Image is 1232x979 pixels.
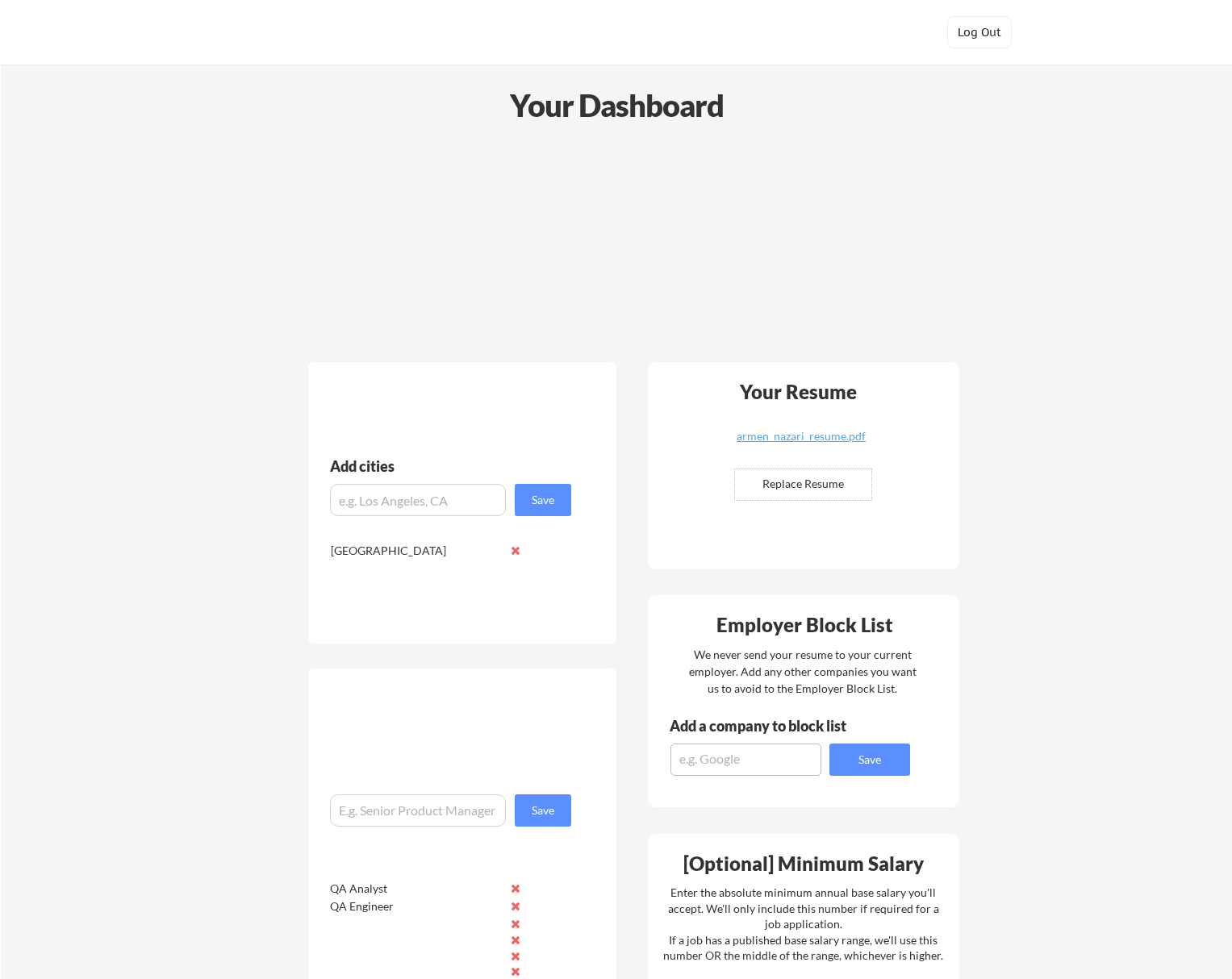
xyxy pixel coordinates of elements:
input: e.g. Los Angeles, CA [330,484,506,516]
button: Save [515,794,571,827]
div: QA Engineer [330,898,500,914]
input: E.g. Senior Product Manager [330,794,506,827]
button: Save [515,484,571,516]
button: Log Out [947,16,1012,48]
div: [Optional] Minimum Salary [654,854,954,873]
div: We never send your resume to your current employer. Add any other companies you want us to avoid ... [687,646,917,697]
div: Employer Block List [654,615,954,635]
div: Add a company to block list [670,719,871,733]
div: armen_nazari_resume.pdf [705,431,897,442]
div: [GEOGRAPHIC_DATA] [331,543,501,559]
button: Save [829,744,910,776]
div: Add cities [330,459,575,473]
a: armen_nazari_resume.pdf [705,431,897,456]
div: Your Dashboard [2,82,1232,128]
div: QA Analyst [330,881,500,897]
div: Your Resume [718,382,878,402]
